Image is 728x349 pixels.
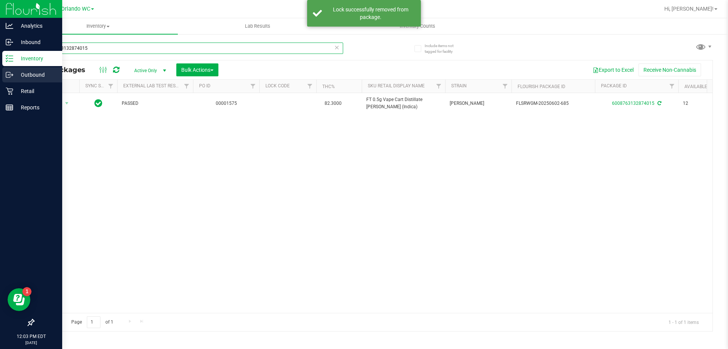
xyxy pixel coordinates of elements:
[181,67,213,73] span: Bulk Actions
[180,80,193,93] a: Filter
[6,104,13,111] inline-svg: Reports
[13,54,59,63] p: Inventory
[13,21,59,30] p: Analytics
[516,100,590,107] span: FLSRWGM-20250602-685
[178,18,337,34] a: Lab Results
[22,287,31,296] iframe: Resource center unread badge
[123,83,183,88] a: External Lab Test Result
[451,83,467,88] a: Strain
[433,80,445,93] a: Filter
[13,87,59,96] p: Retail
[612,101,654,106] a: 6008763132874015
[235,23,281,30] span: Lab Results
[87,316,100,328] input: 1
[588,63,639,76] button: Export to Excel
[176,63,218,76] button: Bulk Actions
[662,316,705,328] span: 1 - 1 of 1 items
[265,83,290,88] a: Lock Code
[6,38,13,46] inline-svg: Inbound
[684,84,707,89] a: Available
[85,83,115,88] a: Sync Status
[94,98,102,109] span: In Sync
[366,96,441,111] span: FT 0.5g Vape Cart Distillate [PERSON_NAME] (Indica)
[62,98,72,109] span: select
[683,100,712,107] span: 12
[13,70,59,79] p: Outbound
[326,6,415,21] div: Lock successfully removed from package.
[656,101,661,106] span: Sync from Compliance System
[6,22,13,30] inline-svg: Analytics
[8,288,30,311] iframe: Resource center
[304,80,316,93] a: Filter
[122,100,188,107] span: PASSED
[334,43,339,52] span: Clear
[3,340,59,346] p: [DATE]
[13,38,59,47] p: Inbound
[6,55,13,62] inline-svg: Inventory
[65,316,119,328] span: Page of 1
[216,101,237,106] a: 00001575
[321,98,345,109] span: 82.3000
[13,103,59,112] p: Reports
[33,43,343,54] input: Search Package ID, Item Name, SKU, Lot or Part Number...
[425,43,463,54] span: Include items not tagged for facility
[666,80,678,93] a: Filter
[639,63,701,76] button: Receive Non-Cannabis
[499,80,511,93] a: Filter
[322,84,335,89] a: THC%
[450,100,507,107] span: [PERSON_NAME]
[518,84,565,89] a: Flourish Package ID
[61,6,90,12] span: Orlando WC
[199,83,210,88] a: PO ID
[105,80,117,93] a: Filter
[601,83,627,88] a: Package ID
[664,6,714,12] span: Hi, [PERSON_NAME]!
[39,66,93,74] span: All Packages
[6,71,13,79] inline-svg: Outbound
[18,18,178,34] a: Inventory
[247,80,259,93] a: Filter
[18,23,178,30] span: Inventory
[368,83,425,88] a: Sku Retail Display Name
[3,333,59,340] p: 12:03 PM EDT
[6,87,13,95] inline-svg: Retail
